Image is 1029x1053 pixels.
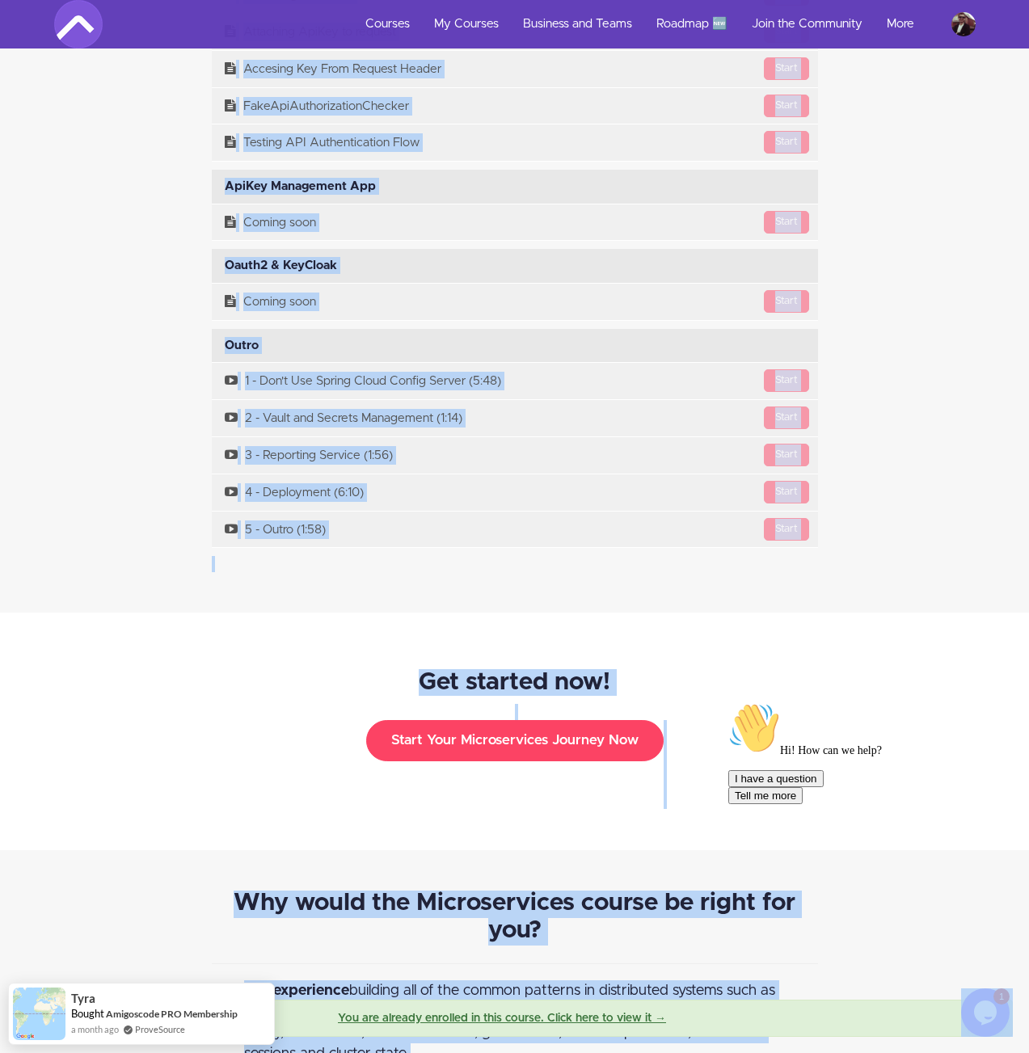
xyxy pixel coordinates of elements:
[212,329,818,363] div: Outro
[764,518,809,541] div: Start
[212,284,818,320] a: StartComing soon
[6,6,58,58] img: :wave:
[212,363,818,399] a: Start1 - Don't Use Spring Cloud Config Server (5:48)
[6,48,160,61] span: Hi! How can we help?
[764,290,809,313] div: Start
[961,988,1013,1037] iframe: chat widget
[212,51,818,87] a: StartAccesing Key From Request Header
[212,204,818,241] a: StartComing soon
[764,369,809,392] div: Start
[764,406,809,429] div: Start
[212,512,818,548] a: Start5 - Outro (1:58)
[71,1007,104,1020] span: Bought
[366,720,664,760] button: Start Your Microservices Journey Now
[212,170,818,204] div: ApiKey Management App
[338,1013,666,1024] a: You are already enrolled in this course. Click here to view it →
[764,95,809,117] div: Start
[71,1022,119,1036] span: a month ago
[764,131,809,154] div: Start
[951,12,976,36] img: franzlocarno@gmail.com
[764,481,809,503] div: Start
[212,400,818,436] a: Start2 - Vault and Secrets Management (1:14)
[6,74,102,91] button: I have a question
[71,992,95,1005] span: Tyra
[234,891,795,942] span: Why would the Microservices course be right for you?
[764,444,809,466] div: Start
[764,211,809,234] div: Start
[764,57,809,80] div: Start
[722,696,1013,980] iframe: chat widget
[135,1022,185,1036] a: ProveSource
[212,88,818,124] a: StartFakeApiAuthorizationChecker
[6,6,297,108] div: 👋Hi! How can we help?I have a questionTell me more
[212,124,818,161] a: StartTesting API Authentication Flow
[212,437,818,474] a: Start3 - Reporting Service (1:56)
[212,474,818,511] a: Start4 - Deployment (6:10)
[13,988,65,1040] img: provesource social proof notification image
[6,91,81,108] button: Tell me more
[106,1008,238,1020] a: Amigoscode PRO Membership
[273,984,349,998] strong: experience
[212,249,818,283] div: Oauth2 & KeyCloak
